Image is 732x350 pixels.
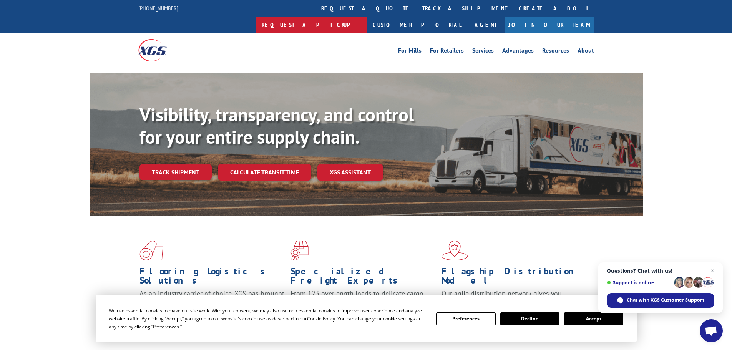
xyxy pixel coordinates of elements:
[218,164,311,181] a: Calculate transit time
[290,241,309,260] img: xgs-icon-focused-on-flooring-red
[564,312,623,325] button: Accept
[138,4,178,12] a: [PHONE_NUMBER]
[139,241,163,260] img: xgs-icon-total-supply-chain-intelligence-red
[398,48,422,56] a: For Mills
[153,323,179,330] span: Preferences
[139,289,284,316] span: As an industry carrier of choice, XGS has brought innovation and dedication to flooring logistics...
[502,48,534,56] a: Advantages
[307,315,335,322] span: Cookie Policy
[607,280,671,285] span: Support is online
[500,312,559,325] button: Decline
[442,241,468,260] img: xgs-icon-flagship-distribution-model-red
[442,289,583,307] span: Our agile distribution network gives you nationwide inventory management on demand.
[436,312,495,325] button: Preferences
[578,48,594,56] a: About
[542,48,569,56] a: Resources
[700,319,723,342] div: Open chat
[139,267,285,289] h1: Flooring Logistics Solutions
[430,48,464,56] a: For Retailers
[708,266,717,275] span: Close chat
[290,267,436,289] h1: Specialized Freight Experts
[467,17,505,33] a: Agent
[607,268,714,274] span: Questions? Chat with us!
[109,307,427,331] div: We use essential cookies to make our site work. With your consent, we may also use non-essential ...
[256,17,367,33] a: Request a pickup
[607,293,714,308] div: Chat with XGS Customer Support
[317,164,383,181] a: XGS ASSISTANT
[505,17,594,33] a: Join Our Team
[627,297,704,304] span: Chat with XGS Customer Support
[472,48,494,56] a: Services
[96,295,637,342] div: Cookie Consent Prompt
[290,289,436,323] p: From 123 overlength loads to delicate cargo, our experienced staff knows the best way to move you...
[139,164,212,180] a: Track shipment
[139,103,414,149] b: Visibility, transparency, and control for your entire supply chain.
[442,267,587,289] h1: Flagship Distribution Model
[367,17,467,33] a: Customer Portal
